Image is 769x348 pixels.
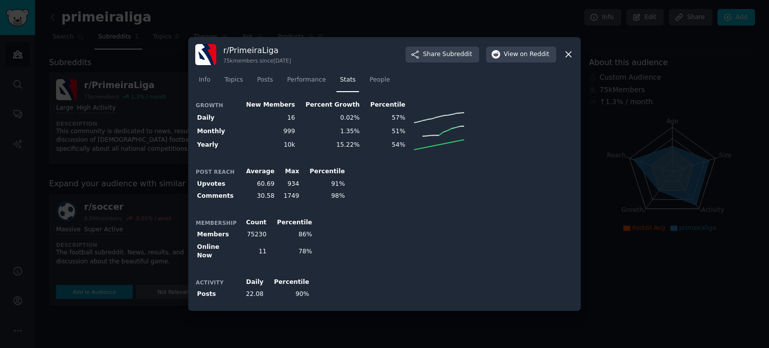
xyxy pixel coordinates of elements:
span: People [369,76,390,85]
a: Performance [283,72,329,93]
th: Online Now [195,241,237,262]
th: Percentile [268,216,314,229]
button: Viewon Reddit [486,47,556,63]
th: Percentile [301,166,346,178]
td: 57% [361,111,407,125]
td: 11 [237,241,268,262]
td: 16 [237,111,297,125]
td: 10k [237,138,297,152]
td: 75230 [237,229,268,241]
td: 1.35% [297,125,361,138]
th: Percent Growth [297,99,361,111]
h3: Growth [196,102,237,109]
td: 51% [361,125,407,138]
td: 22.08 [237,288,265,301]
th: Percentile [265,276,311,288]
span: Subreddit [443,50,472,59]
th: Monthly [195,125,237,138]
td: 934 [276,178,301,190]
td: 999 [237,125,297,138]
h3: Post Reach [196,168,237,175]
img: PrimeiraLiga [195,44,216,65]
td: 91% [301,178,346,190]
h3: Activity [196,279,237,286]
th: Comments [195,190,237,203]
td: 78% [268,241,314,262]
th: Daily [195,111,237,125]
td: 60.69 [237,178,276,190]
a: Topics [221,72,246,93]
a: Stats [336,72,359,93]
th: Daily [237,276,265,288]
span: Stats [340,76,355,85]
span: Posts [257,76,273,85]
td: 86% [268,229,314,241]
th: Upvotes [195,178,237,190]
span: Info [199,76,210,85]
a: People [366,72,394,93]
th: Count [237,216,268,229]
span: View [504,50,549,59]
div: 75k members since [DATE] [223,57,291,64]
td: 90% [265,288,311,301]
td: 1749 [276,190,301,203]
h3: Membership [196,219,237,226]
span: on Reddit [520,50,549,59]
h3: r/ PrimeiraLiga [223,45,291,56]
button: ShareSubreddit [406,47,479,63]
td: 15.22% [297,138,361,152]
td: 30.58 [237,190,276,203]
th: Members [195,229,237,241]
td: 0.02% [297,111,361,125]
td: 54% [361,138,407,152]
span: Topics [224,76,243,85]
a: Info [195,72,214,93]
th: Yearly [195,138,237,152]
td: 98% [301,190,346,203]
th: Max [276,166,301,178]
th: Percentile [361,99,407,111]
span: Performance [287,76,326,85]
th: New Members [237,99,297,111]
th: Average [237,166,276,178]
th: Posts [195,288,237,301]
a: Posts [253,72,276,93]
span: Share [423,50,472,59]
